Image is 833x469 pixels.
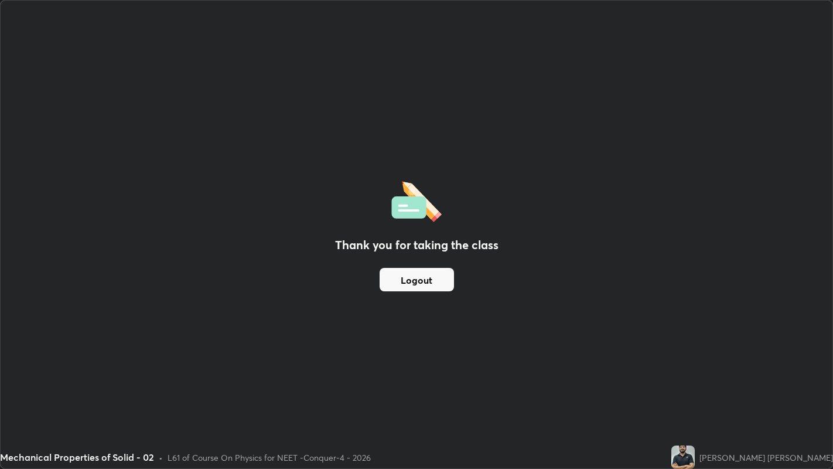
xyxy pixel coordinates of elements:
div: • [159,451,163,464]
img: 7d08814e4197425d9a92ec1182f4f26a.jpg [671,446,695,469]
img: offlineFeedback.1438e8b3.svg [391,178,442,222]
div: [PERSON_NAME] [PERSON_NAME] [699,451,833,464]
div: L61 of Course On Physics for NEET -Conquer-4 - 2026 [168,451,371,464]
h2: Thank you for taking the class [335,236,499,254]
button: Logout [380,268,454,291]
